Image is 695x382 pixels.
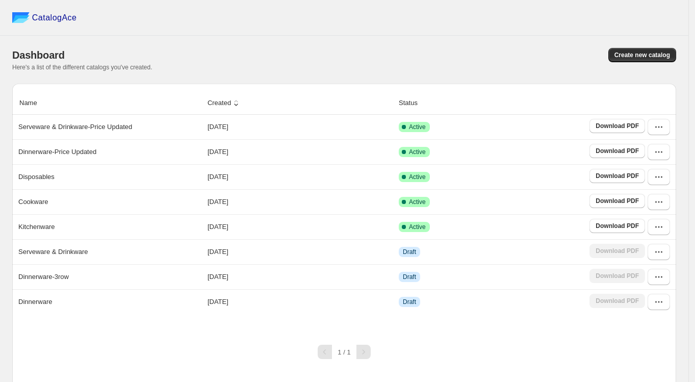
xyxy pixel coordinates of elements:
[204,214,396,239] td: [DATE]
[18,147,96,157] p: Dinnerware-Price Updated
[18,222,55,232] p: Kitchenware
[204,264,396,289] td: [DATE]
[403,248,416,256] span: Draft
[409,148,426,156] span: Active
[18,297,52,307] p: Dinnerware
[596,197,639,205] span: Download PDF
[409,198,426,206] span: Active
[596,147,639,155] span: Download PDF
[18,93,49,113] button: Name
[608,48,676,62] button: Create new catalog
[12,12,30,23] img: catalog ace
[589,219,645,233] a: Download PDF
[589,144,645,158] a: Download PDF
[204,289,396,314] td: [DATE]
[204,139,396,164] td: [DATE]
[589,194,645,208] a: Download PDF
[589,169,645,183] a: Download PDF
[204,164,396,189] td: [DATE]
[409,223,426,231] span: Active
[18,272,69,282] p: Dinnerware-3row
[18,172,55,182] p: Disposables
[409,173,426,181] span: Active
[204,189,396,214] td: [DATE]
[204,239,396,264] td: [DATE]
[403,273,416,281] span: Draft
[596,172,639,180] span: Download PDF
[18,197,48,207] p: Cookware
[589,119,645,133] a: Download PDF
[338,348,350,356] span: 1 / 1
[397,93,429,113] button: Status
[403,298,416,306] span: Draft
[614,51,670,59] span: Create new catalog
[12,49,65,61] span: Dashboard
[596,122,639,130] span: Download PDF
[206,93,243,113] button: Created
[596,222,639,230] span: Download PDF
[12,64,152,71] span: Here's a list of the different catalogs you've created.
[18,247,88,257] p: Serveware & Drinkware
[18,122,132,132] p: Serveware & Drinkware-Price Updated
[409,123,426,131] span: Active
[32,13,77,23] span: CatalogAce
[204,115,396,139] td: [DATE]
